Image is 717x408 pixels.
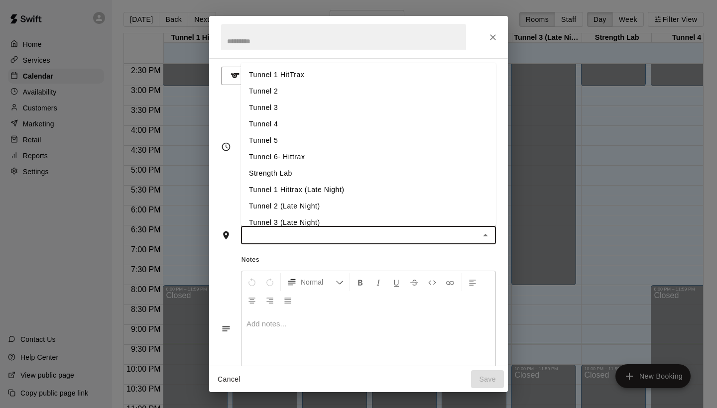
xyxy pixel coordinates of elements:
[424,273,441,291] button: Insert Code
[221,230,231,240] svg: Rooms
[221,67,273,85] button: Rental
[241,165,496,182] li: Strength Lab
[484,28,502,46] button: Close
[283,273,348,291] button: Formatting Options
[241,83,496,100] li: Tunnel 2
[243,273,260,291] button: Undo
[241,182,496,198] li: Tunnel 1 Hittrax (Late Night)
[241,198,496,214] li: Tunnel 2 (Late Night)
[352,273,369,291] button: Format Bold
[213,370,245,389] button: Cancel
[241,67,496,83] li: Tunnel 1 HitTrax
[261,273,278,291] button: Redo
[241,116,496,132] li: Tunnel 4
[241,100,496,116] li: Tunnel 3
[241,252,496,268] span: Notes
[301,277,336,287] span: Normal
[243,291,260,309] button: Center Align
[279,291,296,309] button: Justify Align
[241,214,496,231] li: Tunnel 3 (Late Night)
[241,132,496,149] li: Tunnel 5
[241,149,496,165] li: Tunnel 6- Hittrax
[442,273,459,291] button: Insert Link
[388,273,405,291] button: Format Underline
[370,273,387,291] button: Format Italics
[478,228,492,242] button: Close
[406,273,423,291] button: Format Strikethrough
[221,324,231,334] svg: Notes
[221,142,231,152] svg: Timing
[261,291,278,309] button: Right Align
[464,273,481,291] button: Left Align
